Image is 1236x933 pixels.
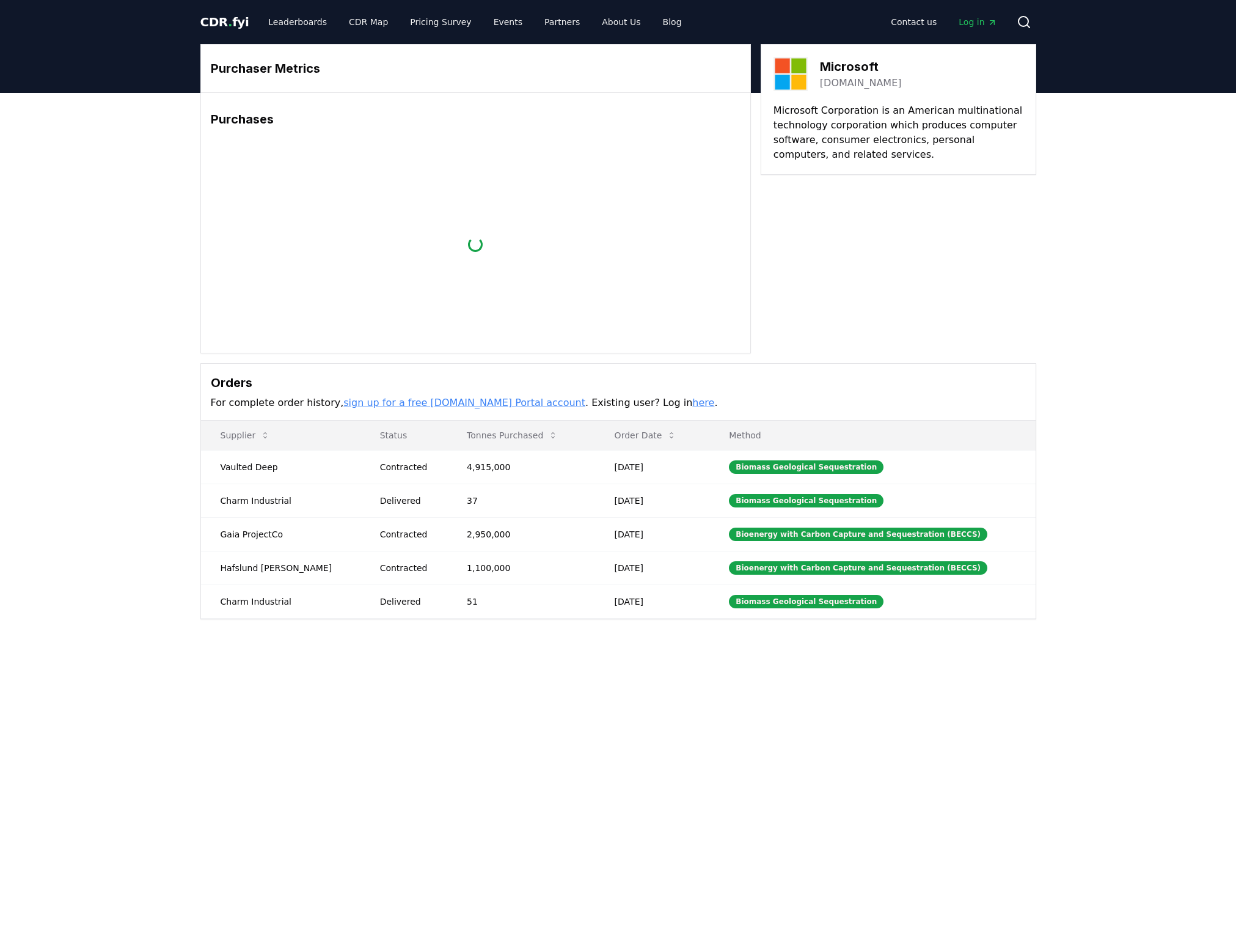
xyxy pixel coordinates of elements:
[380,596,437,608] div: Delivered
[595,551,710,585] td: [DATE]
[535,11,590,33] a: Partners
[595,484,710,517] td: [DATE]
[380,495,437,507] div: Delivered
[447,551,595,585] td: 1,100,000
[605,423,687,448] button: Order Date
[653,11,692,33] a: Blog
[211,423,280,448] button: Supplier
[447,517,595,551] td: 2,950,000
[201,484,360,517] td: Charm Industrial
[881,11,1006,33] nav: Main
[211,59,741,78] h3: Purchaser Metrics
[201,517,360,551] td: Gaia ProjectCo
[201,450,360,484] td: Vaulted Deep
[447,585,595,618] td: 51
[773,103,1023,162] p: Microsoft Corporation is an American multinational technology corporation which produces computer...
[595,450,710,484] td: [DATE]
[258,11,337,33] a: Leaderboards
[820,57,902,76] h3: Microsoft
[370,429,437,441] p: Status
[881,11,946,33] a: Contact us
[201,585,360,618] td: Charm Industrial
[729,595,883,608] div: Biomass Geological Sequestration
[380,528,437,540] div: Contracted
[773,57,808,91] img: Microsoft-logo
[692,397,714,408] a: here
[959,16,996,28] span: Log in
[200,15,249,29] span: CDR fyi
[595,517,710,551] td: [DATE]
[258,11,691,33] nav: Main
[339,11,398,33] a: CDR Map
[719,429,1025,441] p: Method
[380,461,437,473] div: Contracted
[729,561,987,575] div: Bioenergy with Carbon Capture and Sequestration (BECCS)
[729,460,883,474] div: Biomass Geological Sequestration
[343,397,585,408] a: sign up for a free [DOMAIN_NAME] Portal account
[484,11,532,33] a: Events
[211,110,741,128] h3: Purchases
[201,551,360,585] td: Hafslund [PERSON_NAME]
[595,585,710,618] td: [DATE]
[457,423,568,448] button: Tonnes Purchased
[211,396,1026,410] p: For complete order history, . Existing user? Log in .
[200,13,249,31] a: CDR.fyi
[467,236,483,252] div: loading
[400,11,481,33] a: Pricing Survey
[228,15,232,29] span: .
[949,11,1006,33] a: Log in
[211,374,1026,392] h3: Orders
[592,11,650,33] a: About Us
[447,450,595,484] td: 4,915,000
[380,562,437,574] div: Contracted
[820,76,902,90] a: [DOMAIN_NAME]
[447,484,595,517] td: 37
[729,528,987,541] div: Bioenergy with Carbon Capture and Sequestration (BECCS)
[729,494,883,507] div: Biomass Geological Sequestration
